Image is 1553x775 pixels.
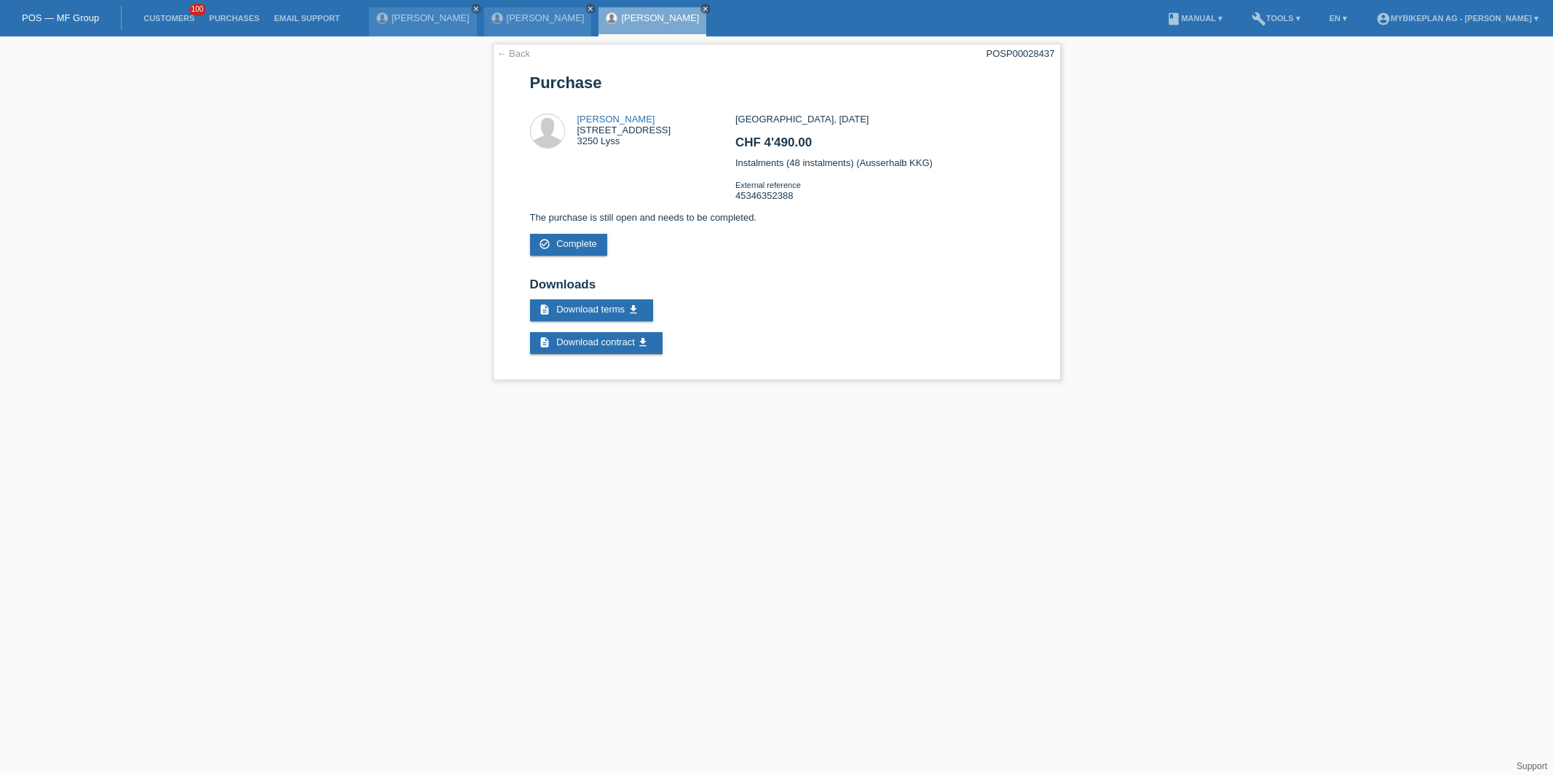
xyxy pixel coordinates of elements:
i: close [587,5,594,12]
a: EN ▾ [1322,14,1354,23]
a: description Download terms get_app [530,299,653,321]
i: check_circle_outline [539,238,550,250]
i: account_circle [1376,12,1391,26]
p: The purchase is still open and needs to be completed. [530,212,1024,223]
a: Support [1517,761,1547,771]
h1: Purchase [530,74,1024,92]
i: get_app [637,337,649,348]
a: description Download contract get_app [530,332,663,354]
i: description [539,337,550,348]
i: book [1166,12,1181,26]
span: 100 [189,4,207,16]
i: build [1252,12,1266,26]
i: description [539,304,550,315]
a: account_circleMybikeplan AG - [PERSON_NAME] ▾ [1369,14,1546,23]
div: [GEOGRAPHIC_DATA], [DATE] Instalments (48 instalments) (Ausserhalb KKG) 45346352388 [735,114,1023,212]
h2: CHF 4'490.00 [735,135,1023,157]
i: get_app [628,304,639,315]
a: [PERSON_NAME] [507,12,585,23]
a: buildTools ▾ [1244,14,1308,23]
span: Download contract [556,337,635,347]
a: [PERSON_NAME] [577,114,655,125]
i: close [702,5,709,12]
a: Email Support [266,14,347,23]
a: check_circle_outline Complete [530,234,607,256]
a: close [585,4,596,14]
span: Complete [556,238,597,249]
a: [PERSON_NAME] [392,12,470,23]
div: [STREET_ADDRESS] 3250 Lyss [577,114,671,146]
a: ← Back [497,48,531,59]
span: Download terms [556,304,625,315]
a: Customers [136,14,202,23]
a: close [700,4,711,14]
a: bookManual ▾ [1159,14,1230,23]
a: [PERSON_NAME] [621,12,699,23]
div: POSP00028437 [987,48,1055,59]
i: close [473,5,480,12]
a: POS — MF Group [22,12,99,23]
a: Purchases [202,14,266,23]
a: close [471,4,481,14]
h2: Downloads [530,278,1024,299]
span: External reference [735,181,801,189]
